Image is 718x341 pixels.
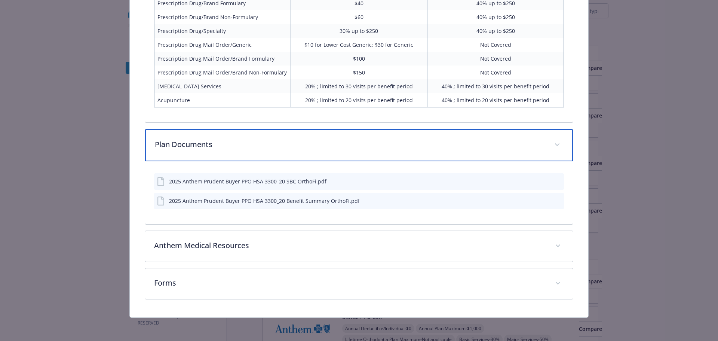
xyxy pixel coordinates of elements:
td: [MEDICAL_DATA] Services [154,79,291,93]
td: 40% ; limited to 30 visits per benefit period [427,79,564,93]
div: Anthem Medical Resources [145,231,573,262]
p: Plan Documents [155,139,546,150]
td: 20% ; limited to 20 visits per benefit period [291,93,427,107]
td: Prescription Drug Mail Order/Brand Formulary [154,52,291,66]
td: 20% ; limited to 30 visits per benefit period [291,79,427,93]
div: Forms [145,268,573,299]
td: Prescription Drug/Specialty [154,24,291,38]
td: Prescription Drug Mail Order/Generic [154,38,291,52]
td: $100 [291,52,427,66]
td: Acupuncture [154,93,291,107]
td: $60 [291,10,427,24]
td: $10 for Lower Cost Generic; $30 for Generic [291,38,427,52]
p: Forms [154,277,546,289]
div: 2025 Anthem Prudent Buyer PPO HSA 3300_20 Benefit Summary OrthoFi.pdf [169,197,360,205]
td: 40% ; limited to 20 visits per benefit period [427,93,564,107]
button: download file [542,197,548,205]
td: Not Covered [427,38,564,52]
div: Plan Documents [145,129,573,161]
td: $150 [291,66,427,79]
td: 40% up to $250 [427,24,564,38]
td: Prescription Drug/Brand Non-Formulary [154,10,291,24]
td: Not Covered [427,66,564,79]
div: 2025 Anthem Prudent Buyer PPO HSA 3300_20 SBC OrthoFi.pdf [169,177,326,185]
td: 40% up to $250 [427,10,564,24]
button: download file [542,177,548,185]
td: Not Covered [427,52,564,66]
p: Anthem Medical Resources [154,240,546,251]
button: preview file [554,177,561,185]
td: 30% up to $250 [291,24,427,38]
div: Plan Documents [145,161,573,224]
button: preview file [554,197,561,205]
td: Prescription Drug Mail Order/Brand Non-Formulary [154,66,291,79]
